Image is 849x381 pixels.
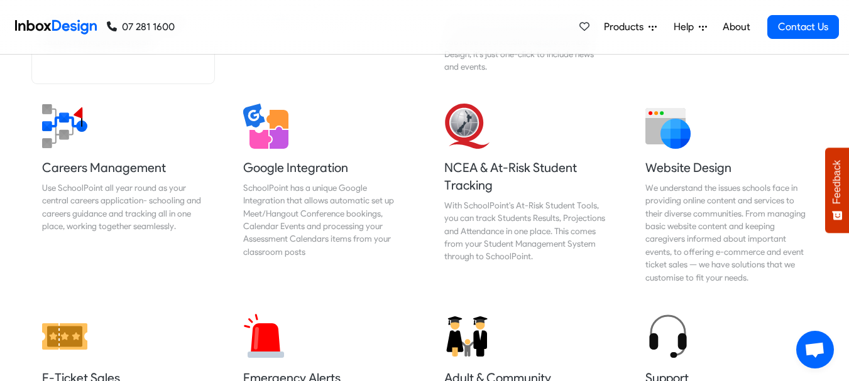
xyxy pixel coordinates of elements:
[796,331,834,368] div: Open chat
[32,94,214,294] a: Careers Management Use SchoolPoint all year round as your central careers application- schooling ...
[669,14,712,40] a: Help
[243,104,288,149] img: 2022_01_13_icon_google_integration.svg
[444,314,490,359] img: 2022_01_12_icon_adult_education.svg
[444,104,490,149] img: 2022_01_13_icon_nzqa.svg
[42,159,204,176] h5: Careers Management
[444,159,606,194] h5: NCEA & At-Risk Student Tracking
[645,314,691,359] img: 2022_01_12_icon_headset.svg
[719,14,753,40] a: About
[233,94,415,294] a: Google Integration SchoolPoint has a unique Google Integration that allows automatic set up Meet/...
[831,160,843,204] span: Feedback
[645,159,808,176] h5: Website Design
[674,19,699,35] span: Help
[243,181,405,258] div: SchoolPoint has a unique Google Integration that allows automatic set up Meet/Hangout Conference ...
[645,104,691,149] img: 2022_01_12_icon_website.svg
[243,314,288,359] img: 2022_01_12_icon_siren.svg
[42,104,87,149] img: 2022_01_13_icon_career_management.svg
[42,314,87,359] img: 2022_01_12_icon_ticket.svg
[434,94,616,294] a: NCEA & At-Risk Student Tracking With SchoolPoint's At-Risk Student Tools, you can track Students ...
[444,199,606,263] div: With SchoolPoint's At-Risk Student Tools, you can track Students Results, Projections and Attenda...
[825,148,849,233] button: Feedback - Show survey
[767,15,839,39] a: Contact Us
[645,181,808,284] div: We understand the issues schools face in providing online content and services to their diverse c...
[599,14,662,40] a: Products
[42,181,204,233] div: Use SchoolPoint all year round as your central careers application- schooling and careers guidanc...
[635,94,818,294] a: Website Design We understand the issues schools face in providing online content and services to ...
[604,19,649,35] span: Products
[243,159,405,176] h5: Google Integration
[107,19,175,35] a: 07 281 1600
